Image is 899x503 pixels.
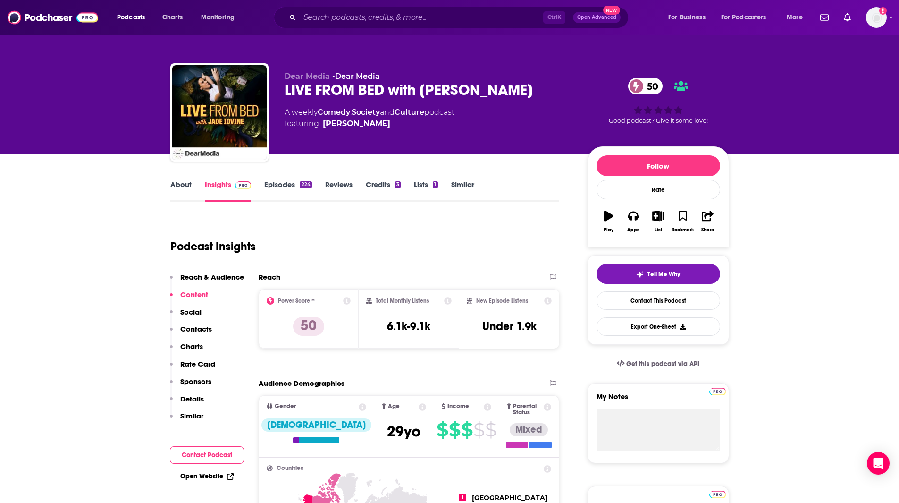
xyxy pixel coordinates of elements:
div: [DEMOGRAPHIC_DATA] [261,418,371,432]
button: Show profile menu [866,7,887,28]
label: My Notes [597,392,720,409]
button: open menu [194,10,247,25]
span: $ [473,422,484,437]
a: Show notifications dropdown [816,9,832,26]
div: A weekly podcast [285,107,454,129]
img: User Profile [866,7,887,28]
div: 224 [300,181,311,188]
p: Sponsors [180,377,211,386]
a: Get this podcast via API [609,352,707,375]
h3: 6.1k-9.1k [387,319,430,333]
div: Apps [627,227,639,233]
span: 1 [459,494,466,501]
a: Charts [156,10,188,25]
p: Social [180,307,202,316]
h3: Under 1.9k [482,319,537,333]
h2: New Episode Listens [476,298,528,304]
img: Podchaser Pro [709,388,726,395]
span: 29 yo [387,422,420,441]
a: Dear Media [335,72,380,81]
span: Monitoring [201,11,235,24]
button: Reach & Audience [170,273,244,290]
a: Comedy [318,108,350,117]
a: About [170,180,192,202]
span: , [350,108,352,117]
span: For Business [668,11,706,24]
span: New [603,6,620,15]
h2: Reach [259,273,280,281]
span: Open Advanced [577,15,616,20]
a: Contact This Podcast [597,291,720,310]
div: List [655,227,662,233]
p: Charts [180,342,203,351]
div: 50Good podcast? Give it some love! [588,72,729,130]
span: Income [447,403,469,409]
span: $ [485,422,496,437]
p: Contacts [180,324,212,333]
span: Logged in as AtriaBooks [866,7,887,28]
a: Society [352,108,380,117]
span: Gender [275,403,296,409]
button: open menu [662,10,717,25]
span: For Podcasters [721,11,766,24]
a: Open Website [180,472,234,480]
div: Search podcasts, credits, & more... [283,7,638,28]
span: $ [461,422,472,437]
p: Details [180,394,204,403]
button: Contacts [170,324,212,342]
img: LIVE FROM BED with Jade Iovine [172,65,267,160]
a: Show notifications dropdown [840,9,855,26]
button: Apps [621,205,646,239]
a: Pro website [709,489,726,498]
div: Share [701,227,714,233]
button: Bookmark [671,205,695,239]
span: Countries [277,465,303,471]
div: 1 [433,181,437,188]
a: Episodes224 [264,180,311,202]
img: tell me why sparkle [636,271,644,278]
div: Bookmark [672,227,694,233]
button: Details [170,394,204,412]
button: tell me why sparkleTell Me Why [597,264,720,284]
h2: Audience Demographics [259,379,344,388]
span: 50 [638,78,663,94]
span: Age [388,403,400,409]
a: Lists1 [414,180,437,202]
span: Charts [162,11,183,24]
span: Get this podcast via API [626,360,699,368]
button: Open AdvancedNew [573,12,621,23]
a: 50 [628,78,663,94]
span: Parental Status [513,403,542,416]
div: Open Intercom Messenger [867,452,890,475]
span: Good podcast? Give it some love! [609,117,708,124]
button: Rate Card [170,359,215,377]
a: Pro website [709,386,726,395]
p: 50 [293,317,324,336]
a: Culture [395,108,424,117]
a: Reviews [325,180,353,202]
img: Podchaser - Follow, Share and Rate Podcasts [8,9,98,26]
button: Social [170,307,202,325]
button: Follow [597,155,720,176]
a: Similar [451,180,474,202]
button: open menu [715,10,780,25]
img: Podchaser Pro [235,181,252,189]
button: Sponsors [170,377,211,394]
a: InsightsPodchaser Pro [205,180,252,202]
button: open menu [780,10,815,25]
h2: Power Score™ [278,298,315,304]
span: Podcasts [117,11,145,24]
button: Share [695,205,720,239]
button: open menu [110,10,157,25]
a: Credits3 [366,180,401,202]
div: Play [604,227,613,233]
button: Similar [170,411,203,429]
span: $ [449,422,460,437]
h1: Podcast Insights [170,239,256,254]
svg: Add a profile image [879,7,887,15]
img: Podchaser Pro [709,491,726,498]
span: [GEOGRAPHIC_DATA] [472,494,547,502]
span: More [787,11,803,24]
